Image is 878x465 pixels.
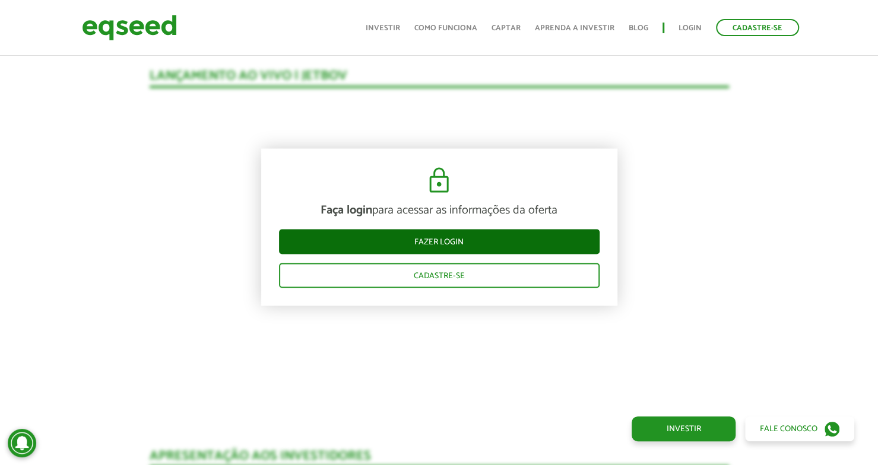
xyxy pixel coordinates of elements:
a: Investir [366,24,400,32]
p: para acessar as informações da oferta [279,203,600,217]
a: Cadastre-se [716,19,799,36]
a: Captar [492,24,521,32]
a: Como funciona [414,24,477,32]
a: Blog [629,24,648,32]
strong: Faça login [321,200,372,219]
a: Login [679,24,702,32]
img: EqSeed [82,12,177,43]
a: Aprenda a investir [535,24,614,32]
a: Fazer login [279,229,600,254]
img: cadeado.svg [424,166,454,195]
a: Cadastre-se [279,263,600,288]
a: Fale conosco [745,416,854,441]
a: Investir [632,416,736,441]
